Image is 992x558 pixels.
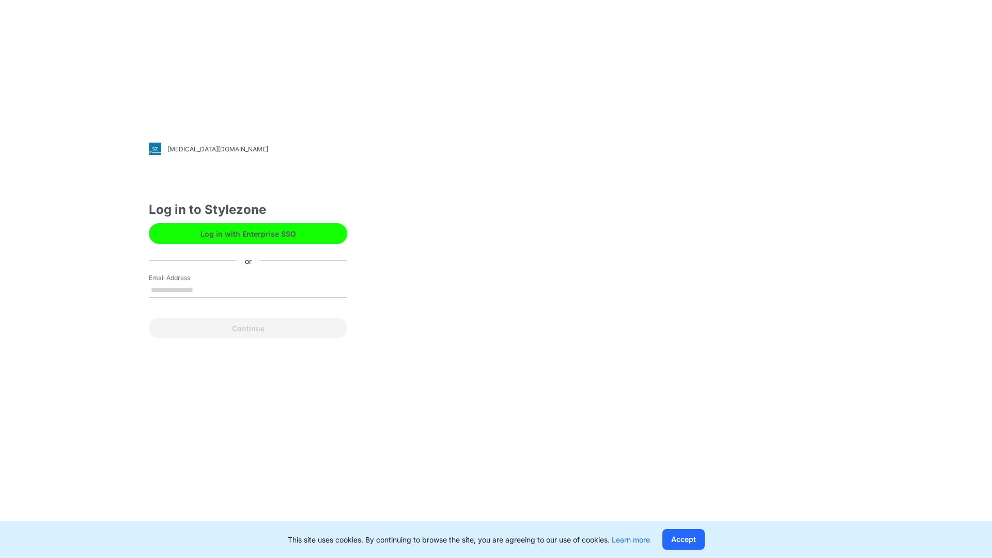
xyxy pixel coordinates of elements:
[149,200,347,219] div: Log in to Stylezone
[149,223,347,244] button: Log in with Enterprise SSO
[149,143,161,155] img: svg+xml;base64,PHN2ZyB3aWR0aD0iMjgiIGhlaWdodD0iMjgiIHZpZXdCb3g9IjAgMCAyOCAyOCIgZmlsbD0ibm9uZSIgeG...
[149,143,347,155] a: [MEDICAL_DATA][DOMAIN_NAME]
[288,534,650,545] p: This site uses cookies. By continuing to browse the site, you are agreeing to our use of cookies.
[612,535,650,544] a: Learn more
[837,26,966,44] img: browzwear-logo.73288ffb.svg
[167,145,268,153] div: [MEDICAL_DATA][DOMAIN_NAME]
[237,255,260,266] div: or
[149,273,221,283] label: Email Address
[662,529,705,550] button: Accept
